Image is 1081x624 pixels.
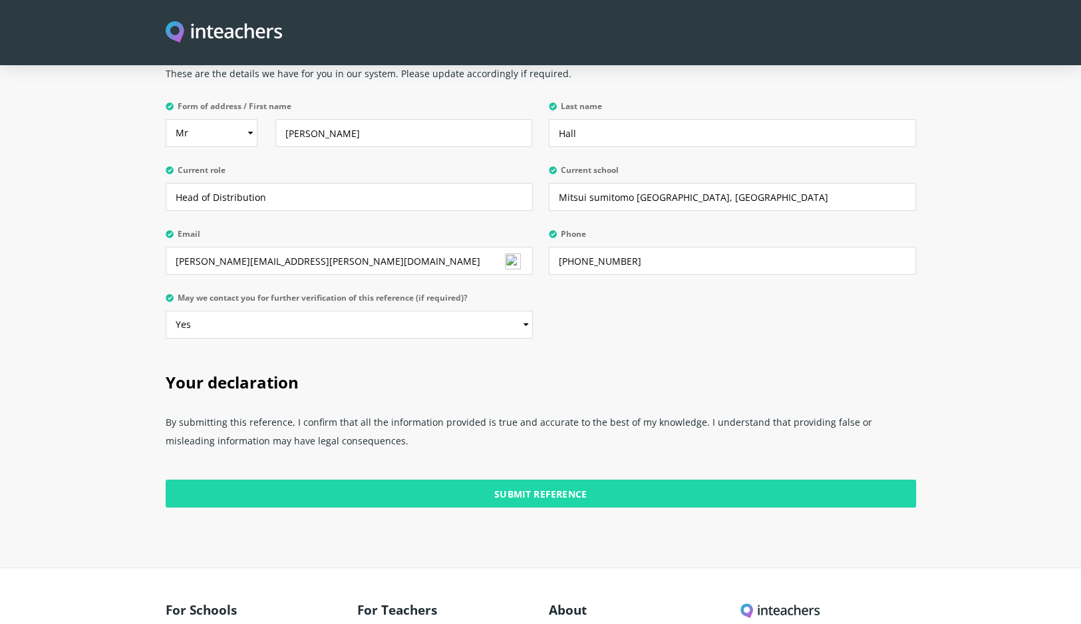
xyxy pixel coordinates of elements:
label: Phone [549,230,916,247]
img: Inteachers [166,21,283,45]
h3: Inteachers [740,596,916,624]
p: These are the details we have for you in our system. Please update accordingly if required. [166,59,916,96]
input: Submit Reference [166,480,916,508]
h3: About [549,596,724,624]
label: Last name [549,102,916,119]
h3: For Teachers [357,596,533,624]
p: By submitting this reference, I confirm that all the information provided is true and accurate to... [166,408,916,464]
label: Current school [549,166,916,183]
label: Form of address / First name [166,102,533,119]
h3: For Schools [166,596,313,624]
a: Visit this site's homepage [166,21,283,45]
span: Your declaration [166,371,299,393]
label: Email [166,230,533,247]
img: npw-badge-icon-locked.svg [505,253,521,269]
label: May we contact you for further verification of this reference (if required)? [166,293,533,311]
label: Current role [166,166,533,183]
